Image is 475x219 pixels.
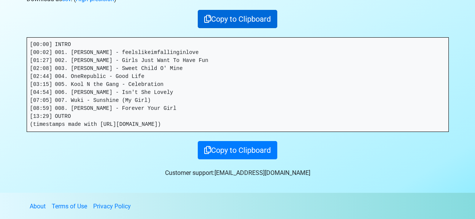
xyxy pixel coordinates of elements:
pre: [00:00] INTRO [00:02] 001. [PERSON_NAME] - feelslikeimfallinginlove [01:27] 002. [PERSON_NAME] - ... [27,38,448,132]
a: Privacy Policy [93,203,131,210]
button: Copy to Clipboard [198,141,277,159]
a: About [30,203,46,210]
a: Terms of Use [52,203,87,210]
button: Copy to Clipboard [198,10,277,28]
